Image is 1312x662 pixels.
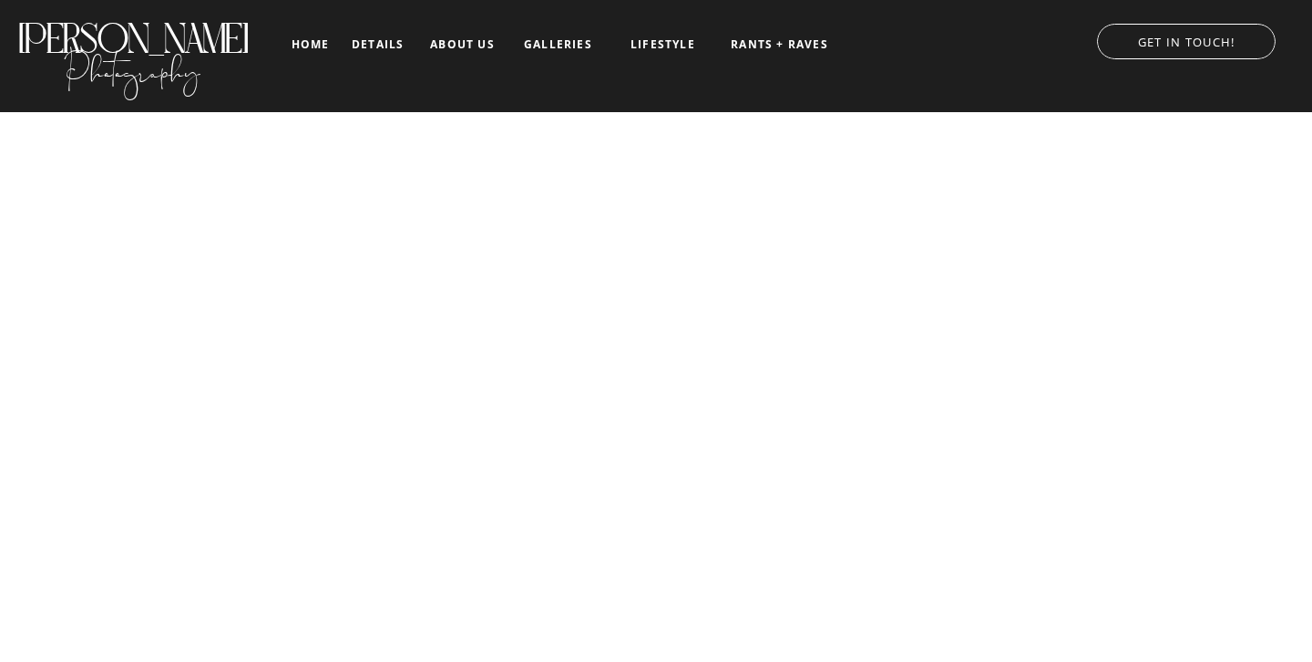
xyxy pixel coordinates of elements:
[398,496,914,514] h3: DOCUMENTARY-STYLE PHOTOGRAPHY WITH A TOUCH OF EDITORIAL FLAIR
[425,38,500,51] a: about us
[617,38,709,51] a: LIFESTYLE
[1079,30,1294,48] a: GET IN TOUCH!
[15,36,250,96] a: Photography
[306,401,1007,505] h1: LUXURY WEDDING PHOTOGRAPHER based in [GEOGRAPHIC_DATA] [US_STATE]
[729,38,830,51] a: RANTS + RAVES
[289,38,332,50] a: home
[15,15,250,45] a: [PERSON_NAME]
[352,38,404,49] a: details
[160,441,1152,490] h2: TELLING YOUR LOVE STORY
[520,38,596,51] a: galleries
